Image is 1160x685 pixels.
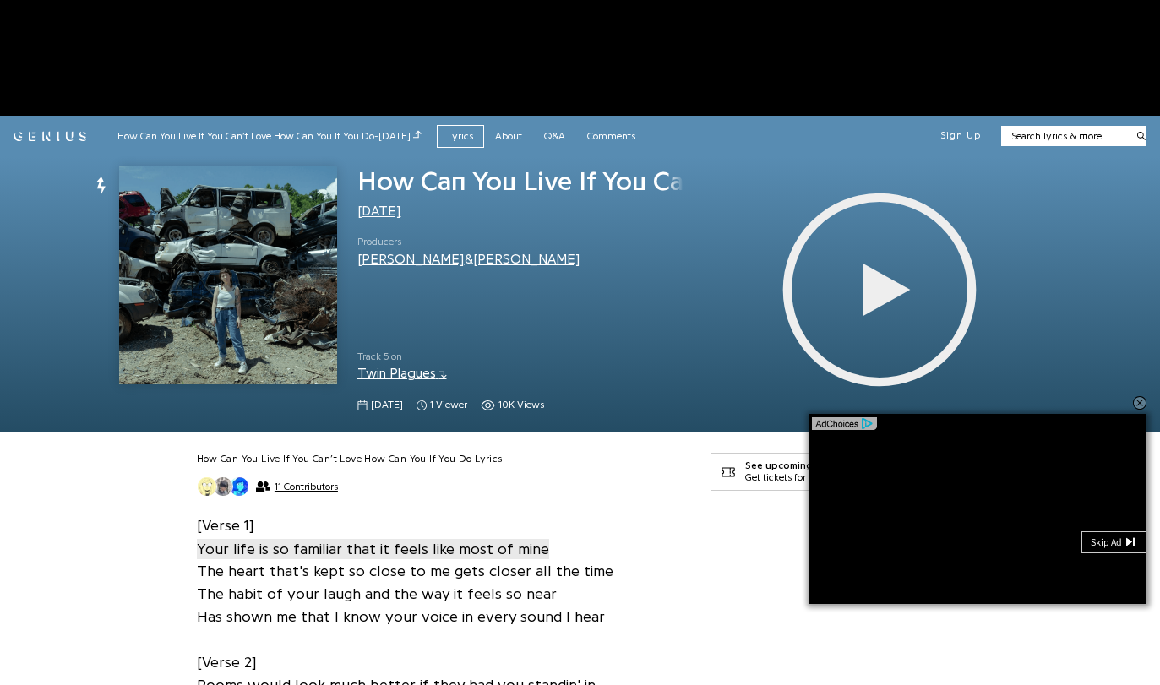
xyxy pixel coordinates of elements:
[481,398,544,412] span: 10,011 views
[117,128,422,144] div: How Can You Live If You Can’t Love How Can You If You Do - [DATE]
[197,539,549,559] span: Your life is so familiar that it feels like most of mine
[437,125,484,148] a: Lyrics
[371,398,403,412] span: [DATE]
[576,125,646,148] a: Comments
[940,129,981,143] button: Sign Up
[498,398,544,412] span: 10K views
[357,253,465,266] a: [PERSON_NAME]
[197,476,338,497] button: 11 Contributors
[119,166,337,384] img: Cover art for How Can You Live If You Can’t Love How Can You If You Do by Wednesday
[745,460,893,472] div: See upcoming rock shows
[484,125,533,148] a: About
[357,350,683,364] span: Track 5 on
[473,253,580,266] a: [PERSON_NAME]
[357,204,401,218] a: [DATE]
[417,398,467,412] span: 1 viewer
[711,453,964,491] a: See upcoming rock showsGet tickets for your favorite artists
[357,250,580,269] div: &
[745,472,893,484] div: Get tickets for your favorite artists
[197,537,549,560] a: Your life is so familiar that it feels like most of mine
[711,166,1048,412] iframe: primisNativeSkinFrame_SekindoSPlayer68df4a56eb797
[430,398,467,412] span: 1 viewer
[197,453,503,466] h2: How Can You Live If You Can’t Love How Can You If You Do Lyrics
[357,168,1062,195] span: How Can You Live If You Can’t Love How Can You If You Do
[275,481,338,492] span: 11 Contributors
[533,125,576,148] a: Q&A
[357,235,580,249] span: Producers
[1001,129,1127,144] input: Search lyrics & more
[357,367,447,380] a: Twin Plagues
[1091,537,1125,549] div: Skip Ad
